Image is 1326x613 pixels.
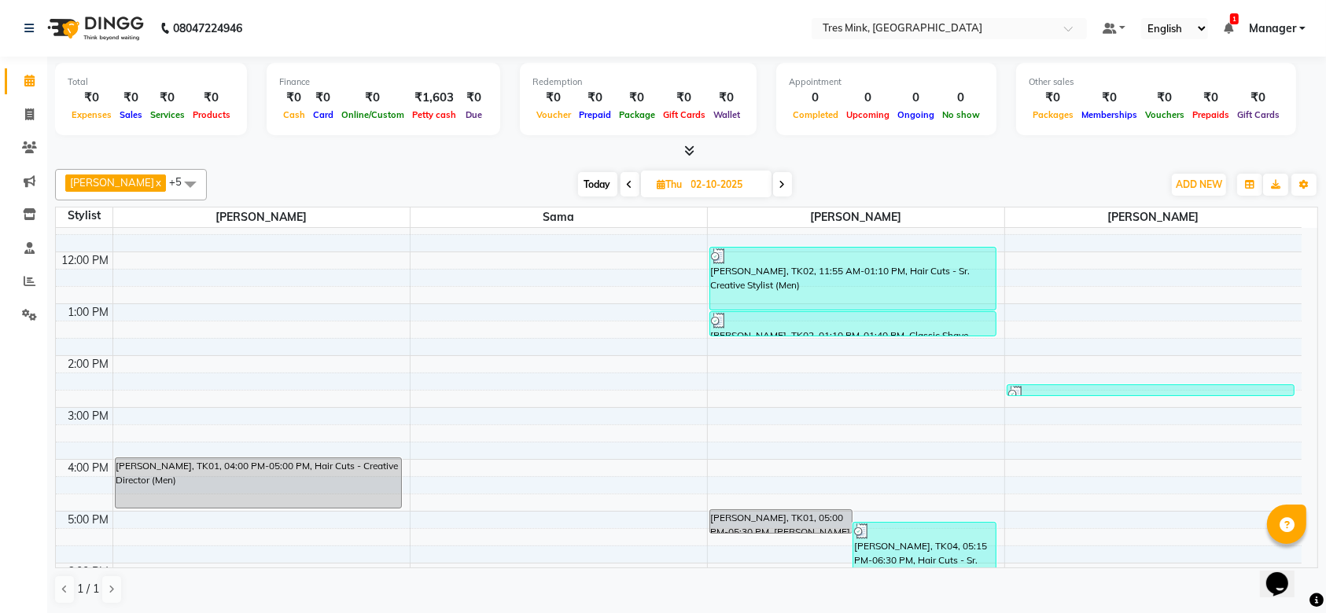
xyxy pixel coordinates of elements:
[462,109,486,120] span: Due
[893,89,938,107] div: 0
[279,109,309,120] span: Cash
[1188,109,1233,120] span: Prepaids
[532,75,744,89] div: Redemption
[65,304,112,321] div: 1:00 PM
[337,89,408,107] div: ₹0
[68,89,116,107] div: ₹0
[460,89,488,107] div: ₹0
[279,89,309,107] div: ₹0
[615,109,659,120] span: Package
[40,6,148,50] img: logo
[1224,21,1233,35] a: 1
[154,176,161,189] a: x
[1249,20,1296,37] span: Manager
[789,109,842,120] span: Completed
[189,89,234,107] div: ₹0
[710,248,996,310] div: [PERSON_NAME], TK02, 11:55 AM-01:10 PM, Hair Cuts - Sr. Creative Stylist (Men)
[710,510,853,533] div: [PERSON_NAME], TK01, 05:00 PM-05:30 PM, [PERSON_NAME] Trim
[1077,109,1141,120] span: Memberships
[575,109,615,120] span: Prepaid
[789,75,984,89] div: Appointment
[659,109,709,120] span: Gift Cards
[893,109,938,120] span: Ongoing
[68,109,116,120] span: Expenses
[575,89,615,107] div: ₹0
[710,312,996,336] div: [PERSON_NAME], TK02, 01:10 PM-01:40 PM, Classic Shave
[77,581,99,597] span: 1 / 1
[1176,178,1222,190] span: ADD NEW
[309,109,337,120] span: Card
[1029,89,1077,107] div: ₹0
[56,207,112,224] div: Stylist
[1233,109,1284,120] span: Gift Cards
[615,89,659,107] div: ₹0
[113,207,410,227] span: [PERSON_NAME]
[1141,109,1188,120] span: Vouchers
[279,75,488,89] div: Finance
[853,523,996,585] div: [PERSON_NAME], TK04, 05:15 PM-06:30 PM, Hair Cuts - Sr. Creative Stylist (Men)
[65,460,112,476] div: 4:00 PM
[146,109,189,120] span: Services
[408,89,460,107] div: ₹1,603
[708,207,1004,227] span: [PERSON_NAME]
[938,109,984,120] span: No show
[65,563,112,580] div: 6:00 PM
[659,89,709,107] div: ₹0
[1141,89,1188,107] div: ₹0
[309,89,337,107] div: ₹0
[411,207,707,227] span: Sama
[1233,89,1284,107] div: ₹0
[408,109,460,120] span: Petty cash
[1230,13,1239,24] span: 1
[1029,75,1284,89] div: Other sales
[59,252,112,269] div: 12:00 PM
[842,109,893,120] span: Upcoming
[189,109,234,120] span: Products
[1005,207,1302,227] span: [PERSON_NAME]
[1029,109,1077,120] span: Packages
[938,89,984,107] div: 0
[842,89,893,107] div: 0
[68,75,234,89] div: Total
[654,178,687,190] span: Thu
[173,6,242,50] b: 08047224946
[789,89,842,107] div: 0
[1077,89,1141,107] div: ₹0
[1260,550,1310,597] iframe: chat widget
[532,89,575,107] div: ₹0
[709,109,744,120] span: Wallet
[65,512,112,528] div: 5:00 PM
[532,109,575,120] span: Voucher
[116,109,146,120] span: Sales
[337,109,408,120] span: Online/Custom
[1007,385,1294,395] div: Navia Clt, TK03, 02:35 PM-02:50 PM, Threading - Eyebrows (Women)
[1172,174,1226,196] button: ADD NEW
[146,89,189,107] div: ₹0
[70,176,154,189] span: [PERSON_NAME]
[65,356,112,373] div: 2:00 PM
[687,173,765,196] input: 2025-10-02
[709,89,744,107] div: ₹0
[578,172,617,196] span: Today
[169,175,193,188] span: +5
[116,89,146,107] div: ₹0
[65,408,112,424] div: 3:00 PM
[1188,89,1233,107] div: ₹0
[116,458,402,508] div: [PERSON_NAME], TK01, 04:00 PM-05:00 PM, Hair Cuts - Creative Director (Men)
